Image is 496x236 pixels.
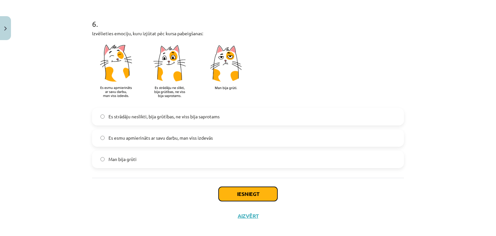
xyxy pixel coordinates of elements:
[219,187,277,201] button: Iesniegt
[92,30,404,37] p: Izvēlieties emociju, kuru izjūtat pēc kursa pabeigšanas:
[108,113,220,120] span: Es strādāju neslikti, bija grūtības, ne viss bija saprotams
[108,134,213,141] span: Es esmu apmierināts ar savu darbu, man viss izdevās
[100,157,105,161] input: Man bija grūti
[100,114,105,119] input: Es strādāju neslikti, bija grūtības, ne viss bija saprotams
[4,27,7,31] img: icon-close-lesson-0947bae3869378f0d4975bcd49f059093ad1ed9edebbc8119c70593378902aed.svg
[100,136,105,140] input: Es esmu apmierināts ar savu darbu, man viss izdevās
[236,213,260,219] button: Aizvērt
[108,156,137,163] span: Man bija grūti
[92,8,404,28] h1: 6 .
